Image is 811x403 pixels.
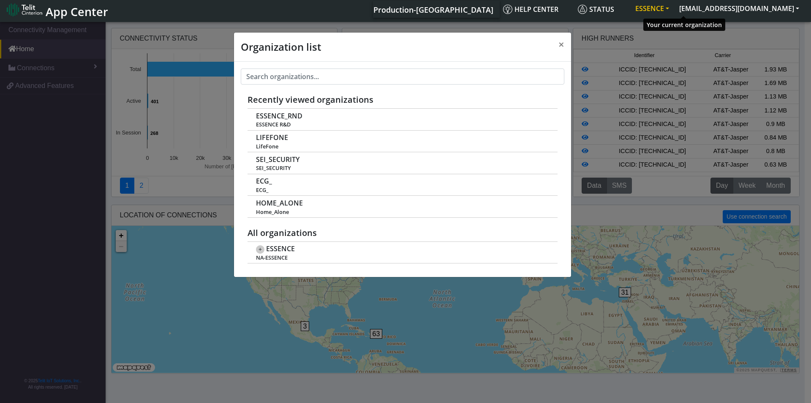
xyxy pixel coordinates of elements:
[256,245,264,254] span: +
[256,187,548,193] span: ECG_
[674,1,804,16] button: [EMAIL_ADDRESS][DOMAIN_NAME]
[241,39,321,55] h4: Organization list
[500,1,574,18] a: Help center
[256,143,548,150] span: LifeFone
[578,5,587,14] img: status.svg
[643,19,725,31] div: Your current organization
[256,177,272,185] span: ECG_
[241,69,564,85] input: Search organizations...
[256,156,299,164] span: SEI_SECURITY
[373,1,493,18] a: Your current platform instance
[578,5,614,14] span: Status
[503,5,558,14] span: Help center
[558,37,564,51] span: ×
[266,245,295,253] span: ESSENCE
[503,5,512,14] img: knowledge.svg
[7,0,107,19] a: App Center
[256,255,548,261] span: NA-ESSENCE
[256,199,303,207] span: HOME_ALONE
[373,5,493,15] span: Production-[GEOGRAPHIC_DATA]
[46,4,108,19] span: App Center
[256,121,548,128] span: ESSENCE R&D
[574,1,630,18] a: Status
[248,95,558,105] h5: Recently viewed organizations
[256,165,548,171] span: SEI_SECURITY
[248,228,558,238] h5: All organizations
[7,3,42,16] img: logo-telit-cinterion-gw-new.png
[256,209,548,215] span: Home_Alone
[256,134,288,142] span: LIFEFONE
[256,112,302,120] span: ESSENCE_RND
[630,1,674,16] button: ESSENCE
